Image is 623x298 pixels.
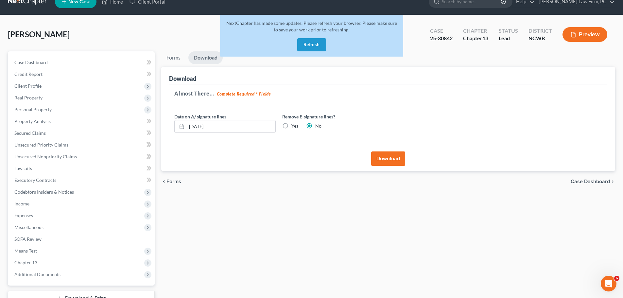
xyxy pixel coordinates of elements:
span: SOFA Review [14,236,42,242]
label: No [315,123,321,129]
span: Case Dashboard [571,179,610,184]
a: SOFA Review [9,233,155,245]
button: Download [371,151,405,166]
div: Chapter [463,27,488,35]
div: 25-30842 [430,35,453,42]
label: Date on /s/ signature lines [174,113,226,120]
i: chevron_left [161,179,166,184]
span: Codebtors Insiders & Notices [14,189,74,195]
span: Chapter 13 [14,260,37,265]
a: Executory Contracts [9,174,155,186]
span: Unsecured Priority Claims [14,142,68,148]
span: 13 [482,35,488,41]
label: Remove E-signature lines? [282,113,384,120]
span: Additional Documents [14,272,61,277]
strong: Complete Required * Fields [217,91,271,96]
a: Unsecured Priority Claims [9,139,155,151]
span: Real Property [14,95,43,100]
iframe: Intercom live chat [601,276,616,291]
span: Miscellaneous [14,224,43,230]
span: Credit Report [14,71,43,77]
span: Client Profile [14,83,42,89]
label: Yes [291,123,298,129]
span: Forms [166,179,181,184]
span: Secured Claims [14,130,46,136]
span: Personal Property [14,107,52,112]
span: NextChapter has made some updates. Please refresh your browser. Please make sure to save your wor... [226,20,397,32]
input: MM/DD/YYYY [187,120,275,133]
a: Case Dashboard [9,57,155,68]
button: Refresh [297,38,326,51]
div: Download [169,75,196,82]
span: Unsecured Nonpriority Claims [14,154,77,159]
span: Case Dashboard [14,60,48,65]
a: Forms [161,51,186,64]
a: Lawsuits [9,163,155,174]
div: Chapter [463,35,488,42]
span: Lawsuits [14,166,32,171]
span: Means Test [14,248,37,254]
div: NCWB [528,35,552,42]
span: 6 [614,276,619,281]
div: District [528,27,552,35]
a: Unsecured Nonpriority Claims [9,151,155,163]
div: Lead [499,35,518,42]
div: Status [499,27,518,35]
h5: Almost There... [174,90,602,97]
span: Property Analysis [14,118,51,124]
span: Income [14,201,29,206]
span: Expenses [14,213,33,218]
div: Case [430,27,453,35]
span: [PERSON_NAME] [8,29,70,39]
a: Secured Claims [9,127,155,139]
a: Credit Report [9,68,155,80]
i: chevron_right [610,179,615,184]
a: Property Analysis [9,115,155,127]
button: Preview [562,27,607,42]
span: Executory Contracts [14,177,56,183]
a: Download [188,51,223,64]
button: chevron_left Forms [161,179,190,184]
a: Case Dashboard chevron_right [571,179,615,184]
